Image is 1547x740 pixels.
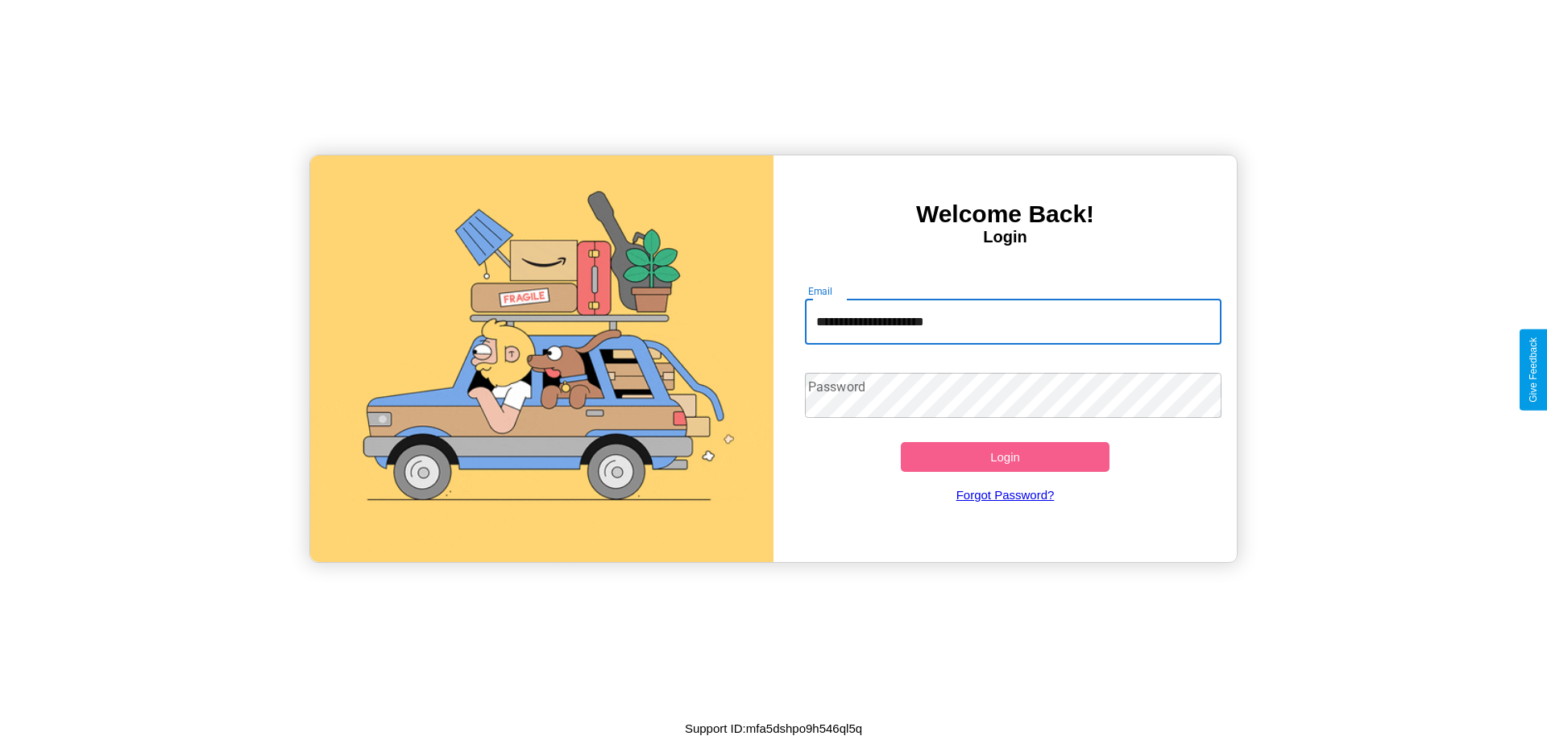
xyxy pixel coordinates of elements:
label: Email [808,284,833,298]
h4: Login [773,228,1237,246]
img: gif [310,155,773,562]
button: Login [901,442,1109,472]
a: Forgot Password? [797,472,1214,518]
div: Give Feedback [1528,337,1539,403]
h3: Welcome Back! [773,201,1237,228]
p: Support ID: mfa5dshpo9h546ql5q [685,717,862,739]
